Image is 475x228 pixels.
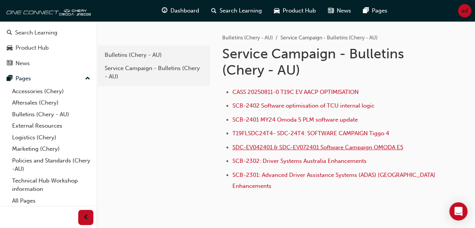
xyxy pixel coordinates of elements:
button: Pages [3,72,93,86]
a: Bulletins (Chery - AU) [101,48,207,62]
div: Open Intercom Messenger [449,202,467,220]
a: All Pages [9,195,93,207]
a: search-iconSearch Learning [205,3,268,19]
a: Bulletins (Chery - AU) [222,34,273,41]
a: Logistics (Chery) [9,132,93,144]
button: ad [458,4,471,17]
a: SCB-2302: Driver Systems Australia Enhancements [232,158,367,164]
span: up-icon [85,74,90,84]
span: news-icon [7,60,12,67]
a: Policies and Standards (Chery -AU) [9,155,93,175]
h1: Service Campaign - Bulletins (Chery - AU) [222,45,418,78]
a: T19FLSDC24T4- SDC-24T4: SOFTWARE CAMPAIGN Tiggo 4 [232,130,389,137]
span: search-icon [211,6,217,16]
div: Search Learning [15,28,57,37]
span: pages-icon [7,75,12,82]
div: Bulletins (Chery - AU) [105,51,203,59]
a: External Resources [9,120,93,132]
a: Service Campaign - Bulletins (Chery - AU) [101,62,207,83]
span: Pages [372,6,387,15]
a: Accessories (Chery) [9,86,93,97]
li: Service Campaign - Bulletins (Chery - AU) [280,34,378,42]
span: news-icon [328,6,334,16]
span: search-icon [7,30,12,36]
span: Dashboard [170,6,199,15]
a: guage-iconDashboard [156,3,205,19]
a: Product Hub [3,41,93,55]
a: SCB-2301: Advanced Driver Assistance Systems (ADAS) [GEOGRAPHIC_DATA] Enhancements [232,172,437,189]
a: car-iconProduct Hub [268,3,322,19]
span: ad [461,6,468,15]
a: SDC-EV042401 & SDC-EV072401 Software Campaign OMODA E5 [232,144,403,151]
a: Aftersales (Chery) [9,97,93,109]
span: Product Hub [283,6,316,15]
a: Search Learning [3,26,93,40]
span: car-icon [7,45,12,52]
a: pages-iconPages [357,3,393,19]
img: oneconnect [4,3,91,18]
span: pages-icon [363,6,369,16]
a: SCB-2402 Software optimisation of TCU internal logic [232,102,374,109]
div: Pages [15,74,31,83]
a: Marketing (Chery) [9,143,93,155]
span: guage-icon [162,6,167,16]
span: News [337,6,351,15]
a: Bulletins (Chery - AU) [9,109,93,120]
a: news-iconNews [322,3,357,19]
div: News [15,59,30,68]
a: Technical Hub Workshop information [9,175,93,195]
div: Product Hub [15,44,49,52]
span: Search Learning [220,6,262,15]
span: car-icon [274,6,280,16]
a: CASS 20250811-0 T19C EV AACP OPTIMISATION [232,89,359,95]
span: prev-icon [83,213,89,222]
a: News [3,56,93,70]
a: SCB-2401 MY24 Omoda 5 PLM software update [232,116,358,123]
div: Service Campaign - Bulletins (Chery - AU) [105,64,203,81]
